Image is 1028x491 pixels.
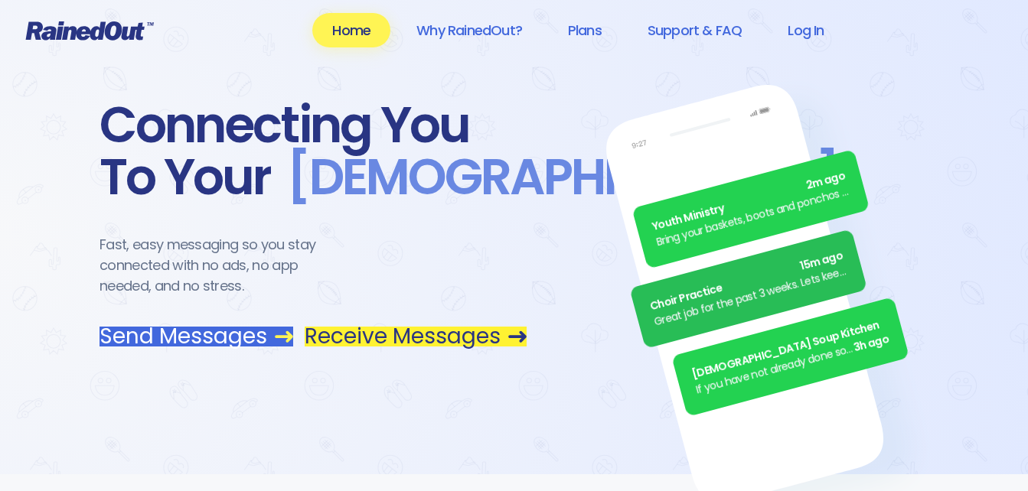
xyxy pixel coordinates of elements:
[100,327,293,346] a: Send Messages
[799,248,845,275] span: 15m ago
[548,13,622,47] a: Plans
[648,248,845,315] div: Choir Practice
[271,151,849,203] span: [DEMOGRAPHIC_DATA] .
[690,316,887,383] div: [DEMOGRAPHIC_DATA] Soup Kitchen
[305,327,527,346] a: Receive Messages
[655,184,852,251] div: Bring your baskets, boots and ponchos the Annual [DATE] Egg [PERSON_NAME] is ON! See everyone there.
[100,234,344,296] div: Fast, easy messaging so you stay connected with no ads, no app needed, and no stress.
[804,168,847,194] span: 2m ago
[312,13,390,47] a: Home
[397,13,542,47] a: Why RainedOut?
[653,263,850,330] div: Great job for the past 3 weeks. Lets keep it up.
[695,340,857,398] div: If you have not already done so, please remember to turn in your fundraiser money [DATE]!
[852,331,891,356] span: 3h ago
[651,168,847,236] div: Youth Ministry
[628,13,762,47] a: Support & FAQ
[100,99,527,203] div: Connecting You To Your
[768,13,844,47] a: Log In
